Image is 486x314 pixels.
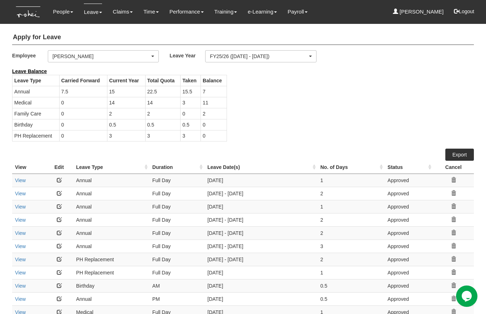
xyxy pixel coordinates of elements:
td: 0 [59,97,107,108]
td: 7 [201,86,227,97]
td: Full Day [150,226,204,240]
td: Full Day [150,174,204,187]
td: [DATE] [204,266,317,279]
td: AM [150,279,204,292]
td: Annual [73,200,150,213]
td: 0 [201,130,227,141]
td: 1 [318,174,385,187]
a: View [15,296,26,302]
td: [DATE] - [DATE] [204,253,317,266]
td: [DATE] [204,292,317,305]
td: 3 [181,130,201,141]
td: 3 [145,130,181,141]
td: 3 [318,240,385,253]
td: [DATE] - [DATE] [204,240,317,253]
td: 0.5 [318,279,385,292]
td: [DATE] [204,200,317,213]
th: No. of Days : activate to sort column ascending [318,161,385,174]
a: View [15,204,26,210]
td: 1 [318,266,385,279]
td: [DATE] - [DATE] [204,187,317,200]
td: Approved [385,187,433,200]
td: Approved [385,174,433,187]
th: Status : activate to sort column ascending [385,161,433,174]
td: Approved [385,279,433,292]
button: FY25/26 ([DATE] - [DATE]) [205,50,316,62]
th: Leave Date(s) : activate to sort column ascending [204,161,317,174]
td: 7.5 [59,86,107,97]
td: 0 [201,119,227,130]
td: 0 [59,108,107,119]
td: Approved [385,292,433,305]
th: Taken [181,75,201,86]
td: Approved [385,213,433,226]
th: Edit [45,161,73,174]
td: Full Day [150,266,204,279]
td: Approved [385,226,433,240]
td: Annual [73,226,150,240]
td: Annual [73,174,150,187]
th: Leave Type [12,75,60,86]
td: 2 [201,108,227,119]
a: View [15,270,26,276]
a: Performance [169,4,204,20]
th: Cancel [433,161,474,174]
a: Export [445,149,474,161]
td: 2 [107,108,145,119]
a: Training [214,4,237,20]
td: Annual [73,213,150,226]
td: Approved [385,266,433,279]
a: View [15,217,26,223]
div: FY25/26 ([DATE] - [DATE]) [210,53,307,60]
td: Full Day [150,253,204,266]
th: Total Quota [145,75,181,86]
td: 2 [318,187,385,200]
td: 0.5 [107,119,145,130]
h4: Apply for Leave [12,30,474,45]
td: 22.5 [145,86,181,97]
a: View [15,283,26,289]
td: 0 [181,108,201,119]
a: View [15,230,26,236]
td: 14 [107,97,145,108]
td: 2 [318,213,385,226]
td: 15 [107,86,145,97]
td: 0 [59,119,107,130]
td: Annual [12,86,60,97]
a: People [53,4,74,20]
td: Full Day [150,213,204,226]
td: [DATE] [204,279,317,292]
td: Annual [73,187,150,200]
button: [PERSON_NAME] [48,50,159,62]
td: 1 [318,200,385,213]
td: Full Day [150,187,204,200]
button: Logout [449,3,479,20]
td: PH Replacement [73,266,150,279]
a: Payroll [288,4,308,20]
iframe: chat widget [456,285,479,307]
td: Annual [73,292,150,305]
td: 2 [145,108,181,119]
a: Leave [84,4,102,20]
td: Birthday [12,119,60,130]
a: View [15,191,26,196]
a: View [15,257,26,262]
td: 0.5 [181,119,201,130]
td: Annual [73,240,150,253]
a: Claims [113,4,133,20]
td: Birthday [73,279,150,292]
td: 0 [59,130,107,141]
td: Approved [385,240,433,253]
th: Balance [201,75,227,86]
a: View [15,177,26,183]
a: View [15,243,26,249]
td: 0.5 [318,292,385,305]
td: 3 [107,130,145,141]
b: Leave Balance [12,68,47,74]
td: 0.5 [145,119,181,130]
td: 14 [145,97,181,108]
td: Full Day [150,200,204,213]
td: 11 [201,97,227,108]
td: PM [150,292,204,305]
td: PH Replacement [12,130,60,141]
